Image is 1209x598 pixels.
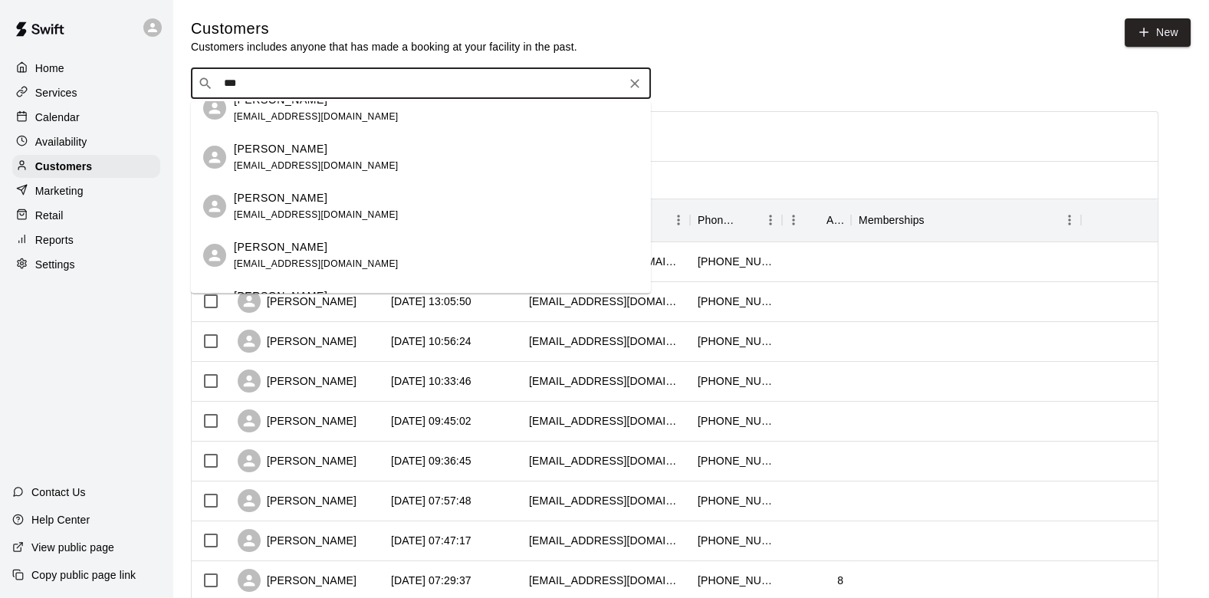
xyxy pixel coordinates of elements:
[12,253,160,276] a: Settings
[191,39,577,54] p: Customers includes anyone that has made a booking at your facility in the past.
[529,453,682,468] div: schauej@gmail.com
[1125,18,1191,47] a: New
[238,409,356,432] div: [PERSON_NAME]
[31,512,90,527] p: Help Center
[391,453,471,468] div: 2025-08-10 09:36:45
[529,533,682,548] div: yukunakayama@gmail.com
[837,573,843,588] div: 8
[529,413,682,429] div: pgaur82@gmail.com
[12,130,160,153] a: Availability
[234,160,399,171] span: [EMAIL_ADDRESS][DOMAIN_NAME]
[203,244,226,267] div: Ava Cruz
[203,146,226,169] div: Ava McColgan
[35,257,75,272] p: Settings
[238,529,356,552] div: [PERSON_NAME]
[31,567,136,583] p: Copy public page link
[35,208,64,223] p: Retail
[391,294,471,309] div: 2025-08-12 13:05:50
[698,413,774,429] div: +12067781669
[698,453,774,468] div: +13609207108
[12,179,160,202] a: Marketing
[12,106,160,129] a: Calendar
[529,294,682,309] div: bsacks03@gmail.com
[521,199,690,242] div: Email
[925,209,946,231] button: Sort
[1058,209,1081,232] button: Menu
[529,573,682,588] div: rainafoster9@gmail.com
[698,493,774,508] div: +15302098643
[234,190,327,206] p: [PERSON_NAME]
[234,239,327,255] p: [PERSON_NAME]
[529,373,682,389] div: spabadilla@gmail.com
[35,159,92,174] p: Customers
[759,209,782,232] button: Menu
[234,141,327,157] p: [PERSON_NAME]
[12,228,160,251] a: Reports
[234,209,399,220] span: [EMAIL_ADDRESS][DOMAIN_NAME]
[391,413,471,429] div: 2025-08-10 09:45:02
[667,209,690,232] button: Menu
[12,204,160,227] a: Retail
[624,73,646,94] button: Clear
[851,199,1081,242] div: Memberships
[698,533,774,548] div: +14257362506
[203,195,226,218] div: Xavannah Johnson
[238,370,356,393] div: [PERSON_NAME]
[31,485,86,500] p: Contact Us
[391,573,471,588] div: 2025-08-10 07:29:37
[859,199,925,242] div: Memberships
[234,111,399,122] span: [EMAIL_ADDRESS][DOMAIN_NAME]
[35,110,80,125] p: Calendar
[35,183,84,199] p: Marketing
[35,134,87,149] p: Availability
[529,493,682,508] div: jessicataylor0903@yahoo.com
[782,209,805,232] button: Menu
[391,333,471,349] div: 2025-08-10 10:56:24
[31,540,114,555] p: View public page
[35,85,77,100] p: Services
[738,209,759,231] button: Sort
[826,199,843,242] div: Age
[238,290,356,313] div: [PERSON_NAME]
[234,288,327,304] p: [PERSON_NAME]
[391,533,471,548] div: 2025-08-10 07:47:17
[191,18,577,39] h5: Customers
[391,373,471,389] div: 2025-08-10 10:33:46
[391,493,471,508] div: 2025-08-10 07:57:48
[805,209,826,231] button: Sort
[203,97,226,120] div: Brayden Reece
[782,199,851,242] div: Age
[529,333,682,349] div: erinzaborac@gmail.com
[238,330,356,353] div: [PERSON_NAME]
[234,258,399,269] span: [EMAIL_ADDRESS][DOMAIN_NAME]
[698,373,774,389] div: +12062276135
[35,232,74,248] p: Reports
[238,569,356,592] div: [PERSON_NAME]
[12,57,160,80] a: Home
[35,61,64,76] p: Home
[698,254,774,269] div: +13142296096
[238,489,356,512] div: [PERSON_NAME]
[698,333,774,349] div: +12536787732
[698,199,738,242] div: Phone Number
[12,155,160,178] a: Customers
[690,199,782,242] div: Phone Number
[698,294,774,309] div: +12532099696
[12,81,160,104] a: Services
[698,573,774,588] div: +12534058662
[238,449,356,472] div: [PERSON_NAME]
[191,68,651,99] div: Search customers by name or email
